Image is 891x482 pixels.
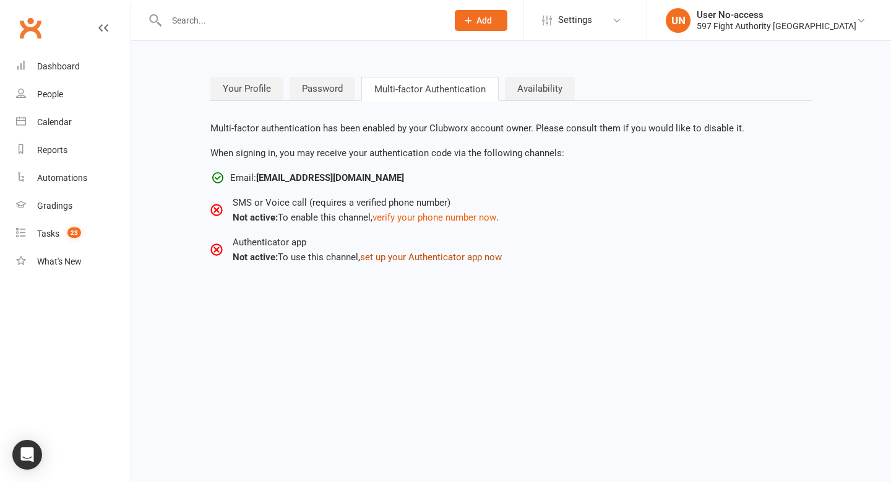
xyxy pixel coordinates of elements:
[233,250,502,265] div: To use this channel,
[67,227,81,238] span: 23
[455,10,507,31] button: Add
[360,250,502,265] button: set up your Authenticator app now
[15,12,46,43] a: Clubworx
[37,89,63,99] div: People
[16,53,131,81] a: Dashboard
[12,440,42,470] div: Open Intercom Messenger
[37,117,72,127] div: Calendar
[233,210,499,225] div: To enable this channel, .
[233,212,278,223] strong: Not active:
[16,164,131,192] a: Automations
[16,108,131,136] a: Calendar
[372,210,496,225] button: verify your phone number now
[290,77,355,100] a: Password
[697,20,856,32] div: 597 Fight Authority [GEOGRAPHIC_DATA]
[233,195,499,210] div: SMS or Voice call (requires a verified phone number)
[697,9,856,20] div: User No-access
[163,12,439,29] input: Search...
[37,256,82,266] div: What's New
[558,6,592,34] span: Settings
[37,229,59,239] div: Tasks
[230,170,404,185] span: Email:
[476,15,492,25] span: Add
[16,248,131,276] a: What's New
[256,172,404,183] strong: [EMAIL_ADDRESS][DOMAIN_NAME]
[37,173,87,183] div: Automations
[233,235,502,250] div: Authenticator app
[37,201,72,211] div: Gradings
[37,61,80,71] div: Dashboard
[666,8,691,33] div: UN
[16,136,131,164] a: Reports
[233,252,278,263] strong: Not active:
[37,145,67,155] div: Reports
[210,121,812,136] p: Multi-factor authentication has been enabled by your Clubworx account owner. Please consult them ...
[16,220,131,248] a: Tasks 23
[361,77,499,100] a: Multi-factor Authentication
[16,81,131,108] a: People
[16,192,131,220] a: Gradings
[210,77,283,100] a: Your Profile
[505,77,575,100] a: Availability
[210,146,812,160] p: When signing in, you may receive your authentication code via the following channels:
